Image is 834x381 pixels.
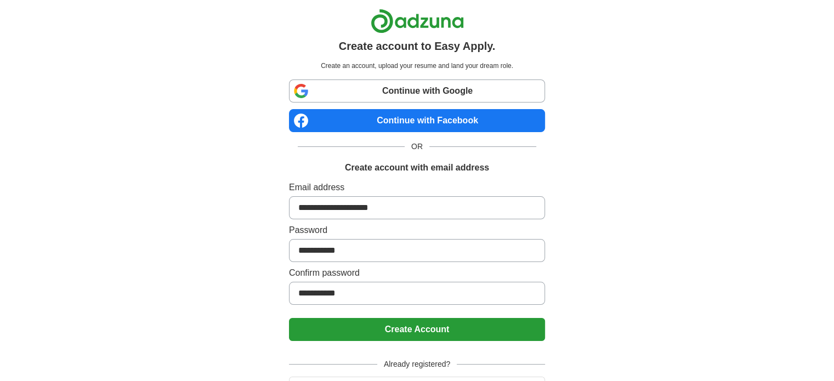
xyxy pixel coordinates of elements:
[405,141,429,152] span: OR
[371,9,464,33] img: Adzuna logo
[345,161,489,174] h1: Create account with email address
[289,318,545,341] button: Create Account
[289,79,545,103] a: Continue with Google
[339,38,496,54] h1: Create account to Easy Apply.
[289,181,545,194] label: Email address
[377,359,457,370] span: Already registered?
[289,109,545,132] a: Continue with Facebook
[291,61,543,71] p: Create an account, upload your resume and land your dream role.
[289,266,545,280] label: Confirm password
[289,224,545,237] label: Password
